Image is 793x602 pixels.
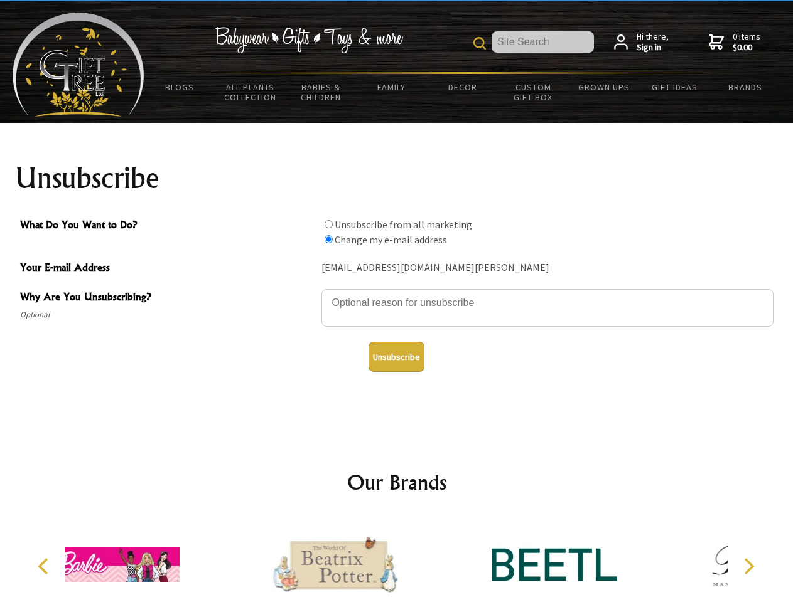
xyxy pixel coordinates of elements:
input: What Do You Want to Do? [325,220,333,228]
img: Babywear - Gifts - Toys & more [215,27,403,53]
button: Next [735,552,762,580]
div: [EMAIL_ADDRESS][DOMAIN_NAME][PERSON_NAME] [321,258,774,278]
a: Grown Ups [568,74,639,100]
a: BLOGS [144,74,215,100]
a: Babies & Children [286,74,357,110]
h2: Our Brands [25,467,769,497]
a: 0 items$0.00 [709,31,760,53]
img: Babyware - Gifts - Toys and more... [13,13,144,117]
button: Unsubscribe [369,342,424,372]
strong: Sign in [637,42,669,53]
input: Site Search [492,31,594,53]
a: Brands [710,74,781,100]
a: Hi there,Sign in [614,31,669,53]
button: Previous [31,552,59,580]
label: Unsubscribe from all marketing [335,218,472,231]
textarea: Why Are You Unsubscribing? [321,289,774,327]
a: Decor [427,74,498,100]
label: Change my e-mail address [335,233,447,246]
span: Optional [20,307,315,322]
span: What Do You Want to Do? [20,217,315,235]
span: Your E-mail Address [20,260,315,278]
input: What Do You Want to Do? [325,235,333,243]
strong: $0.00 [733,42,760,53]
img: product search [473,37,486,50]
a: Gift Ideas [639,74,710,100]
span: Why Are You Unsubscribing? [20,289,315,307]
span: 0 items [733,31,760,53]
a: Custom Gift Box [498,74,569,110]
a: Family [357,74,428,100]
a: All Plants Collection [215,74,286,110]
h1: Unsubscribe [15,163,779,193]
span: Hi there, [637,31,669,53]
